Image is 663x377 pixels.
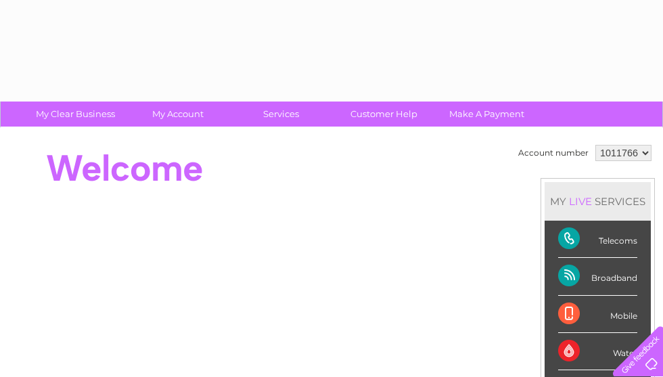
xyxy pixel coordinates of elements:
a: Customer Help [328,102,440,127]
a: My Account [122,102,234,127]
a: My Clear Business [20,102,131,127]
div: MY SERVICES [545,182,651,221]
div: Water [558,333,637,370]
a: Make A Payment [431,102,543,127]
div: LIVE [566,195,595,208]
div: Broadband [558,258,637,295]
div: Telecoms [558,221,637,258]
a: Services [225,102,337,127]
td: Account number [515,141,592,164]
div: Mobile [558,296,637,333]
